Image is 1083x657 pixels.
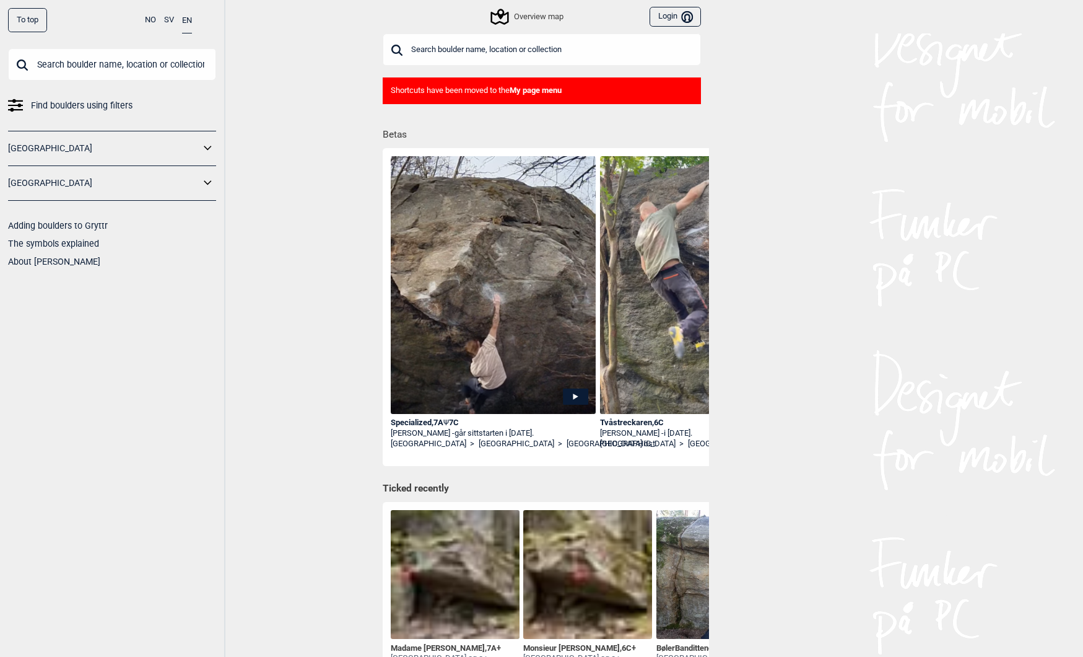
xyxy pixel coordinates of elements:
div: BølerBandittene , Ψ [656,643,785,654]
div: Specialized , 7A 7C [391,418,596,428]
div: Tvåstreckaren , 6C [600,418,806,428]
input: Search boulder name, location or collection [8,48,216,81]
div: Monsieur [PERSON_NAME] , [523,643,652,654]
div: Shortcuts have been moved to the [383,77,701,104]
span: 7A+ [487,643,501,653]
span: 6C+ [622,643,636,653]
div: To top [8,8,47,32]
button: Login [650,7,700,27]
span: Ψ [443,418,449,427]
a: [GEOGRAPHIC_DATA] [688,439,763,449]
input: Search boulder name, location or collection [383,33,701,66]
b: My page menu [510,86,562,95]
img: Monsieur Dab 200828 [523,510,652,639]
span: > [558,439,562,449]
a: [GEOGRAPHIC_DATA] [479,439,554,449]
button: NO [145,8,156,32]
img: Soren pa Tvastreckaren [600,156,806,421]
h1: Betas [383,120,709,142]
div: Madame [PERSON_NAME] , [391,643,520,654]
a: Find boulders using filters [8,97,216,115]
h1: Ticked recently [383,482,701,496]
span: Find boulders using filters [31,97,133,115]
a: [GEOGRAPHIC_DATA] öst [567,439,655,449]
span: > [679,439,684,449]
a: The symbols explained [8,239,99,249]
a: [GEOGRAPHIC_DATA] [8,174,200,192]
a: [GEOGRAPHIC_DATA] [8,139,200,157]
a: [GEOGRAPHIC_DATA] [391,439,466,449]
img: Rasmus pa Specialized [391,156,596,458]
div: [PERSON_NAME] - [600,428,806,439]
a: Adding boulders to Gryttr [8,221,108,231]
img: Boler Bandittene 200324 [656,510,785,639]
a: About [PERSON_NAME] [8,257,100,267]
span: > [470,439,474,449]
a: [GEOGRAPHIC_DATA] [600,439,676,449]
span: i [DATE]. [664,428,692,438]
button: SV [164,8,174,32]
span: går sittstarten i [DATE]. [455,428,534,438]
button: EN [182,8,192,33]
img: Madame Forte 200422 [391,510,520,639]
div: [PERSON_NAME] - [391,428,596,439]
div: Overview map [492,9,563,24]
